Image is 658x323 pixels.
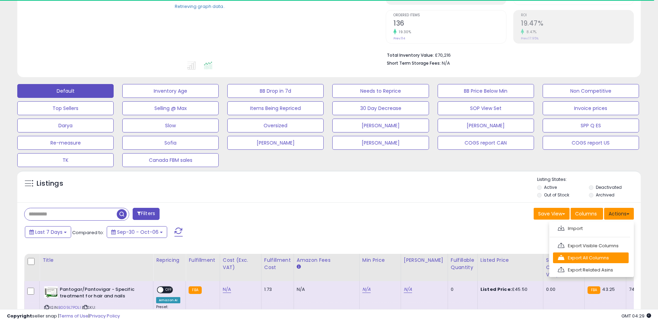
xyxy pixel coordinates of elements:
a: Privacy Policy [89,313,120,319]
span: Ordered Items [393,13,506,17]
button: Sofia [122,136,219,150]
button: Last 7 Days [25,226,71,238]
button: Top Sellers [17,101,114,115]
span: Sep-30 - Oct-06 [117,229,159,236]
button: [PERSON_NAME] [332,119,429,132]
small: 8.47% [524,29,537,35]
span: N/A [442,60,450,66]
b: Listed Price: [480,286,512,293]
a: N/A [362,286,371,293]
label: Active [544,184,557,190]
div: Repricing [156,257,183,264]
button: Needs to Reprice [332,84,429,98]
button: BB Drop in 7d [227,84,324,98]
span: Columns [575,210,597,217]
small: Amazon Fees. [297,264,301,270]
span: 43.25 [602,286,615,293]
button: Save View [534,208,570,220]
button: COGS report US [543,136,639,150]
div: Amazon AI [156,297,180,303]
h2: 136 [393,19,506,29]
a: Export Related Asins [553,265,629,275]
a: Import [553,223,629,234]
a: Export Visible Columns [553,240,629,251]
div: [PERSON_NAME] [404,257,445,264]
div: Listed Price [480,257,540,264]
button: [PERSON_NAME] [227,136,324,150]
button: [PERSON_NAME] [438,119,534,132]
div: Cost (Exc. VAT) [223,257,258,271]
button: SPP Q ES [543,119,639,132]
button: Invoice prices [543,101,639,115]
span: OFF [163,287,174,293]
small: 19.30% [397,29,411,35]
div: N/A [297,286,354,293]
small: Prev: 17.95% [521,36,538,40]
button: Re-measure [17,136,114,150]
div: 0.00 [546,286,579,293]
label: Deactivated [596,184,622,190]
button: BB Price Below Min [438,84,534,98]
span: ROI [521,13,633,17]
button: Sep-30 - Oct-06 [107,226,167,238]
label: Out of Stock [544,192,569,198]
button: Non Competitive [543,84,639,98]
button: Oversized [227,119,324,132]
button: Actions [604,208,634,220]
button: Default [17,84,114,98]
b: Pantogar/Pantovigar - Specific treatment for hair and nails [60,286,144,301]
b: Total Inventory Value: [387,52,434,58]
h5: Listings [37,179,63,188]
div: £45.50 [480,286,538,293]
button: Items Being Repriced [227,101,324,115]
button: Darya [17,119,114,132]
div: 0 [451,286,472,293]
img: 41IFr2w5HiL._SL40_.jpg [44,286,58,298]
small: FBA [588,286,600,294]
b: Short Term Storage Fees: [387,60,441,66]
small: FBA [189,286,201,294]
span: Last 7 Days [35,229,63,236]
button: SOP View Set [438,101,534,115]
button: Selling @ Max [122,101,219,115]
div: Fulfillable Quantity [451,257,475,271]
span: Compared to: [72,229,104,236]
button: Columns [571,208,603,220]
button: Slow [122,119,219,132]
strong: Copyright [7,313,32,319]
button: Inventory Age [122,84,219,98]
a: Terms of Use [59,313,88,319]
a: Export All Columns [553,252,629,263]
div: Retrieving graph data.. [175,3,225,9]
button: Filters [133,208,160,220]
label: Archived [596,192,614,198]
small: Prev: 114 [393,36,405,40]
div: 1.73 [264,286,288,293]
div: seller snap | | [7,313,120,320]
a: N/A [404,286,412,293]
div: Fulfillment [189,257,217,264]
li: £70,216 [387,50,629,59]
button: Canada FBM sales [122,153,219,167]
div: Shipping Costs (Exc. VAT) [546,257,582,278]
div: Min Price [362,257,398,264]
a: N/A [223,286,231,293]
button: COGS report CAN [438,136,534,150]
div: 74% [629,286,652,293]
span: 2025-10-14 04:29 GMT [621,313,651,319]
button: TK [17,153,114,167]
button: 30 Day Decrease [332,101,429,115]
div: Title [42,257,150,264]
p: Listing States: [537,176,641,183]
div: Fulfillment Cost [264,257,291,271]
button: [PERSON_NAME] [332,136,429,150]
div: Amazon Fees [297,257,356,264]
h2: 19.47% [521,19,633,29]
